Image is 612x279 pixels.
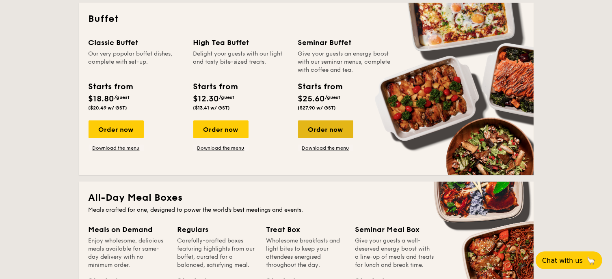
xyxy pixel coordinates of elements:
[89,237,168,269] div: Enjoy wholesome, delicious meals available for same-day delivery with no minimum order.
[298,105,336,111] span: ($27.90 w/ GST)
[298,120,353,138] div: Order now
[325,94,341,100] span: /guest
[355,224,435,235] div: Seminar Meal Box
[89,50,184,74] div: Our very popular buffet dishes, complete with set-up.
[89,145,144,151] a: Download the menu
[89,81,133,93] div: Starts from
[542,257,583,264] span: Chat with us
[177,224,257,235] div: Regulars
[266,237,346,269] div: Wholesome breakfasts and light bites to keep your attendees energised throughout the day.
[219,94,235,100] span: /guest
[193,105,230,111] span: ($13.41 w/ GST)
[177,237,257,269] div: Carefully-crafted boxes featuring highlights from our buffet, curated for a balanced, satisfying ...
[89,224,168,235] div: Meals on Demand
[193,145,249,151] a: Download the menu
[193,81,238,93] div: Starts from
[89,206,524,214] div: Meals crafted for one, designed to power the world's best meetings and events.
[355,237,435,269] div: Give your guests a well-deserved energy boost with a line-up of meals and treats for lunch and br...
[115,94,130,100] span: /guest
[193,94,219,104] span: $12.30
[89,105,128,111] span: ($20.49 w/ GST)
[89,13,524,26] h2: Buffet
[298,81,342,93] div: Starts from
[266,224,346,235] div: Treat Box
[89,94,115,104] span: $18.80
[298,94,325,104] span: $25.60
[89,191,524,204] h2: All-Day Meal Boxes
[298,145,353,151] a: Download the menu
[89,37,184,48] div: Classic Buffet
[193,37,288,48] div: High Tea Buffet
[298,37,393,48] div: Seminar Buffet
[89,120,144,138] div: Order now
[193,50,288,74] div: Delight your guests with our light and tasty bite-sized treats.
[298,50,393,74] div: Give your guests an energy boost with our seminar menus, complete with coffee and tea.
[586,256,596,265] span: 🦙
[536,251,602,269] button: Chat with us🦙
[193,120,249,138] div: Order now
